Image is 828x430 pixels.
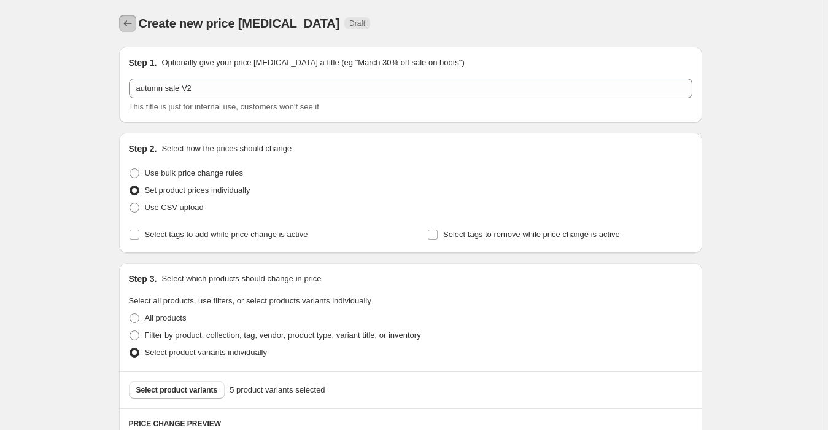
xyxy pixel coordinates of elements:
span: Select all products, use filters, or select products variants individually [129,296,371,305]
input: 30% off holiday sale [129,79,692,98]
span: Use bulk price change rules [145,168,243,178]
button: Select product variants [129,381,225,399]
h2: Step 3. [129,273,157,285]
span: Select product variants individually [145,348,267,357]
span: This title is just for internal use, customers won't see it [129,102,319,111]
span: Select tags to remove while price change is active [443,230,620,239]
span: Create new price [MEDICAL_DATA] [139,17,340,30]
span: Draft [349,18,365,28]
p: Select which products should change in price [161,273,321,285]
span: Select tags to add while price change is active [145,230,308,239]
span: Filter by product, collection, tag, vendor, product type, variant title, or inventory [145,330,421,340]
span: Set product prices individually [145,186,250,195]
span: Use CSV upload [145,203,204,212]
h2: Step 2. [129,143,157,155]
p: Select how the prices should change [161,143,292,155]
span: Select product variants [136,385,218,395]
p: Optionally give your price [MEDICAL_DATA] a title (eg "March 30% off sale on boots") [161,57,464,69]
h6: PRICE CHANGE PREVIEW [129,419,692,429]
h2: Step 1. [129,57,157,69]
span: All products [145,313,187,322]
span: 5 product variants selected [230,384,325,396]
button: Price change jobs [119,15,136,32]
